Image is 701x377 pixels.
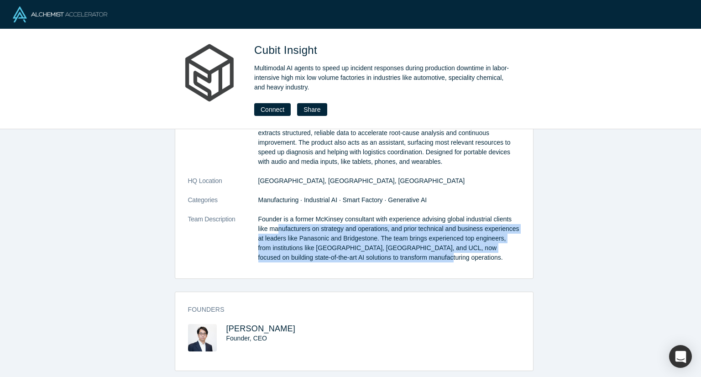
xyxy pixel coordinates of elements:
[188,305,507,314] h3: Founders
[258,176,520,186] dd: [GEOGRAPHIC_DATA], [GEOGRAPHIC_DATA], [GEOGRAPHIC_DATA]
[258,215,520,262] p: Founder is a former McKinsey consultant with experience advising global industrial clients like m...
[226,324,296,333] a: [PERSON_NAME]
[188,324,217,351] img: Eisuke Shimizu's Profile Image
[258,109,520,167] p: Cubit Insight is developing multimodal AI agents to accelerate incident response in labor-intensi...
[297,103,327,116] button: Share
[188,176,258,195] dt: HQ Location
[254,103,291,116] button: Connect
[258,196,427,204] span: Manufacturing · Industrial AI · Smart Factory · Generative AI
[254,44,320,56] span: Cubit Insight
[178,42,241,106] img: Cubit Insight's Logo
[188,215,258,272] dt: Team Description
[188,109,258,176] dt: Description
[13,6,107,22] img: Alchemist Logo
[226,335,267,342] span: Founder, CEO
[188,195,258,215] dt: Categories
[254,63,510,92] div: Multimodal AI agents to speed up incident responses during production downtime in labor-intensive...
